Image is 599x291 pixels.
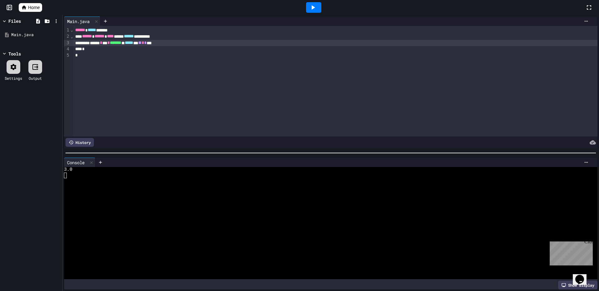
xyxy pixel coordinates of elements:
div: 5 [64,52,70,59]
div: Files [8,18,21,24]
a: Home [19,3,42,12]
div: Chat with us now!Close [2,2,43,40]
div: Tools [8,50,21,57]
div: 1 [64,27,70,33]
div: Console [64,159,88,166]
span: Home [28,4,40,11]
div: Main.java [64,17,100,26]
div: Main.java [11,32,60,38]
iframe: chat widget [573,266,593,285]
div: Console [64,158,95,167]
span: Fold line [70,34,73,39]
div: 3 [64,40,70,46]
div: Settings [5,75,22,81]
div: 2 [64,33,70,40]
div: Show display [558,281,597,289]
div: Main.java [64,18,93,25]
div: History [66,138,94,147]
span: 3.0 [64,167,72,173]
span: Fold line [70,27,73,32]
iframe: chat widget [547,239,593,265]
div: Output [29,75,42,81]
div: 4 [64,46,70,52]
